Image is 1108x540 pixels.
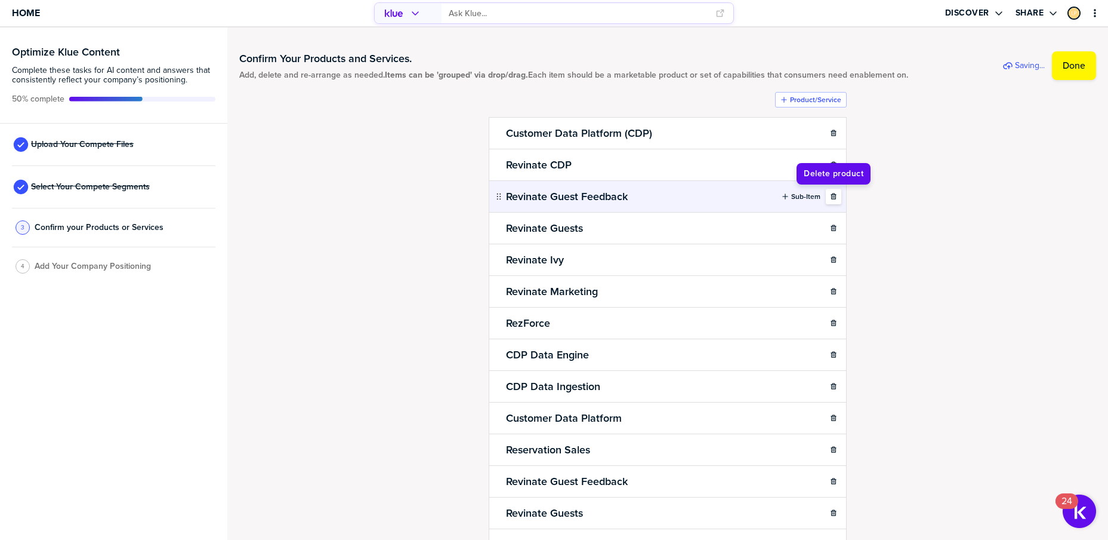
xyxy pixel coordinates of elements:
h2: Revinate Marketing [504,283,600,300]
input: Ask Klue... [449,4,708,23]
div: Linden Plumley [1067,7,1081,20]
span: Add Your Company Positioning [35,262,151,271]
li: Reservation Sales [489,434,847,466]
h2: CDP Data Engine [504,346,591,363]
label: Share [1016,8,1044,19]
button: Sub-Item [776,189,826,204]
span: Delete product [804,168,863,180]
label: Discover [945,8,989,19]
li: Revinate Marketing [489,275,847,308]
span: Active [12,94,64,104]
span: Home [12,8,40,18]
h2: Revinate Guest Feedback [504,188,630,205]
h2: Revinate Ivy [504,251,566,268]
img: b58796e5a7ab3debfa92283de4ca21a4-sml.png [1069,8,1079,19]
h2: Revinate Guests [504,220,585,237]
h1: Confirm Your Products and Services. [239,51,908,66]
li: Revinate CDP [489,149,847,181]
li: Customer Data Platform (CDP) [489,117,847,149]
label: Done [1063,60,1085,72]
li: RezForce [489,307,847,339]
li: CDP Data Engine [489,339,847,371]
li: CDP Data Ingestion [489,370,847,403]
label: Product/Service [790,95,841,105]
a: Edit Profile [1066,5,1082,21]
span: Complete these tasks for AI content and answers that consistently reflect your company’s position... [12,66,215,85]
h2: Customer Data Platform [504,410,624,427]
h2: Reservation Sales [504,441,592,458]
li: Revinate Guests [489,212,847,244]
label: Sub-Item [791,192,820,201]
h2: Revinate CDP [504,157,574,173]
h2: CDP Data Ingestion [504,378,603,395]
li: Revinate Guest Feedback [489,465,847,498]
span: Add, delete and re-arrange as needed. Each item should be a marketable product or set of capabili... [239,70,908,80]
li: Revinate Guests [489,497,847,529]
span: Saving... [1015,61,1045,70]
h2: Customer Data Platform (CDP) [504,125,655,142]
li: Customer Data Platform [489,402,847,434]
span: 3 [21,223,24,232]
li: Revinate Guest FeedbackSub-Item [489,180,847,213]
strong: Items can be 'grouped' via drop/drag. [385,69,528,81]
h3: Optimize Klue Content [12,47,215,57]
span: Upload Your Compete Files [31,140,134,149]
h2: RezForce [504,315,553,332]
span: Select Your Compete Segments [31,182,150,192]
div: 24 [1061,501,1072,517]
h2: Revinate Guest Feedback [504,473,630,490]
button: Open Resource Center, 24 new notifications [1063,495,1096,528]
span: 4 [21,262,24,271]
li: Revinate Ivy [489,244,847,276]
h2: Revinate Guests [504,505,585,521]
button: Product/Service [775,92,847,108]
button: Done [1052,51,1096,80]
span: Confirm your Products or Services [35,223,163,232]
